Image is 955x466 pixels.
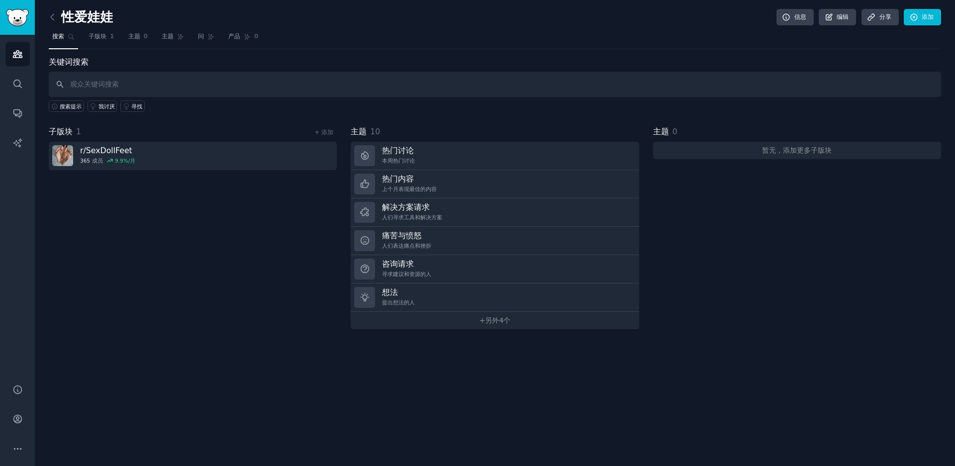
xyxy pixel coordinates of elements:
[49,142,337,170] a: r/SexDollFeet365成员9.9%/月
[228,33,240,40] font: 产品
[351,255,639,283] a: 咨询请求寻求建议和资源的人
[382,231,422,240] font: 痛苦与愤怒
[382,146,414,155] font: 热门讨论
[382,174,414,184] font: 热门内容
[382,299,415,305] font: 提出想法的人
[382,243,431,249] font: 人们表达痛点和挫折
[837,13,849,20] font: 编辑
[485,316,499,324] font: 另外
[904,9,941,26] a: 添加
[125,29,152,49] a: 主题0
[314,129,333,136] a: + 添加
[89,33,106,40] font: 子版块
[115,158,123,164] font: 9.9
[49,29,78,49] a: 搜索
[49,100,84,112] button: 搜索提示
[49,72,941,97] input: 观众关键词搜索
[382,259,414,269] font: 咨询请求
[52,145,73,166] img: 性玩偶脚
[254,33,259,40] font: 0
[382,214,442,220] font: 人们寻求工具和解决方案
[351,312,639,329] a: +另外4个
[762,146,832,154] font: 暂无，添加更多子版块
[198,33,204,40] font: 问
[382,271,431,277] font: 寻求建议和资源的人
[158,29,188,49] a: 主题
[370,127,380,136] font: 10
[382,186,437,192] font: 上个月表现最佳的内容
[80,146,86,155] font: r/
[92,158,103,164] font: 成员
[653,127,669,136] font: 主题
[653,142,941,159] a: 暂无，添加更多子版块
[819,9,856,26] a: 编辑
[351,227,639,255] a: 痛苦与愤怒人们表达痛点和挫折
[351,198,639,227] a: 解决方案请求人们寻求工具和解决方案
[131,103,142,109] font: 寻找
[776,9,814,26] a: 信息
[922,13,934,20] font: 添加
[123,158,136,164] font: %/月
[382,202,430,212] font: 解决方案请求
[382,287,398,297] font: 想法
[49,57,89,67] font: 关键词搜索
[225,29,262,49] a: 产品0
[120,100,145,112] a: 寻找
[479,316,485,324] font: +
[80,158,90,164] font: 365
[110,33,114,40] font: 1
[351,142,639,170] a: 热门讨论本周热门讨论
[351,127,367,136] font: 主题
[144,33,148,40] font: 0
[98,103,115,109] font: 我讨厌
[351,283,639,312] a: 想法提出想法的人
[88,100,117,112] a: 我讨厌
[60,103,82,109] font: 搜索提示
[49,127,73,136] font: 子版块
[861,9,899,26] a: 分享
[52,33,64,40] font: 搜索
[794,13,806,20] font: 信息
[128,33,140,40] font: 主题
[351,170,639,198] a: 热门内容上个月表现最佳的内容
[76,127,81,136] font: 1
[499,316,510,324] font: 4个
[61,9,113,24] font: 性爱娃娃
[6,9,29,26] img: GummySearch 徽标
[86,146,132,155] font: SexDollFeet
[194,29,218,49] a: 问
[672,127,677,136] font: 0
[879,13,891,20] font: 分享
[85,29,118,49] a: 子版块1
[162,33,174,40] font: 主题
[382,158,415,164] font: 本周热门讨论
